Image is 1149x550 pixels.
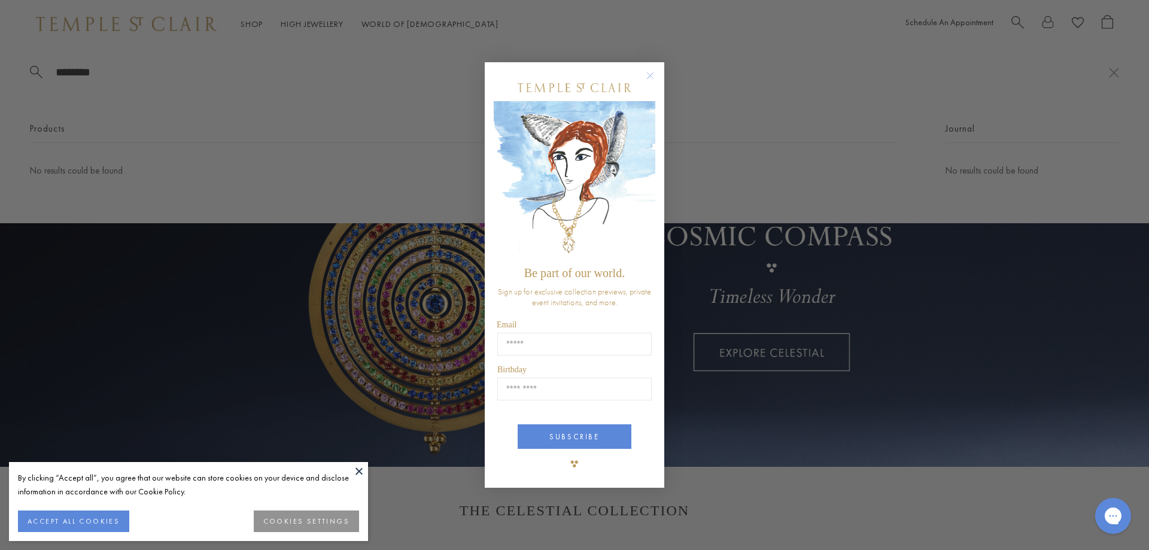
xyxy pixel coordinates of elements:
div: By clicking “Accept all”, you agree that our website can store cookies on your device and disclos... [18,471,359,499]
span: Email [497,320,516,329]
span: Be part of our world. [524,266,625,279]
img: TSC [563,452,586,476]
button: COOKIES SETTINGS [254,511,359,532]
button: SUBSCRIBE [518,424,631,449]
button: ACCEPT ALL COOKIES [18,511,129,532]
span: Birthday [497,365,527,374]
span: Sign up for exclusive collection previews, private event invitations, and more. [498,286,651,308]
iframe: Gorgias live chat messenger [1089,494,1137,538]
button: Close dialog [649,74,664,89]
input: Email [497,333,652,355]
img: c4a9eb12-d91a-4d4a-8ee0-386386f4f338.jpeg [494,101,655,261]
img: Temple St. Clair [518,83,631,92]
